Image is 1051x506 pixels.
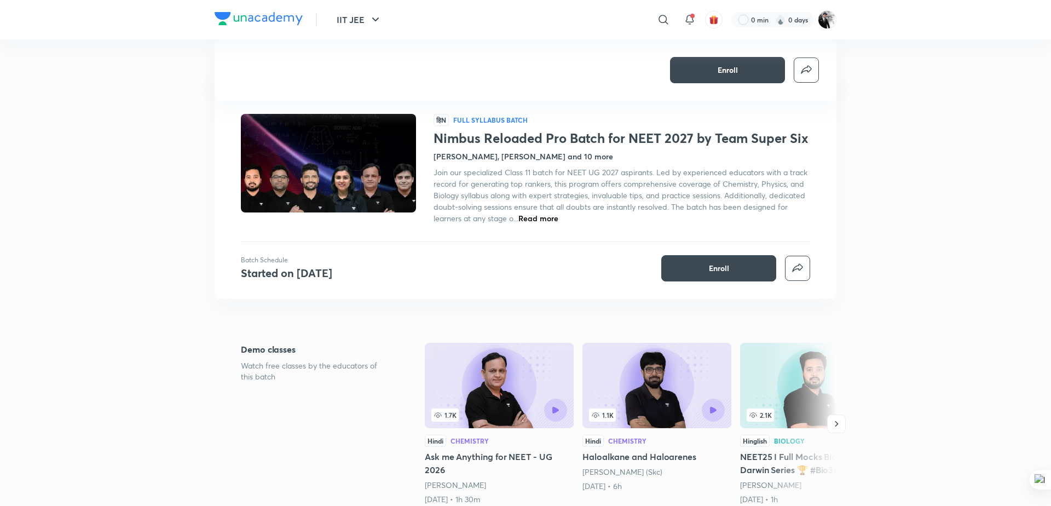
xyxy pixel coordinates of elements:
[215,12,303,25] img: Company Logo
[740,450,889,476] h5: NEET25 I Full Mocks Biology I The Darwin Series 🏆 #Bio360
[425,450,574,476] h5: Ask me Anything for NEET - UG 2026
[453,116,528,124] p: Full Syllabus Batch
[425,480,574,491] div: Ramesh Sharda
[518,213,558,223] span: Read more
[670,57,785,83] button: Enroll
[661,255,776,281] button: Enroll
[582,481,731,492] div: 20th Apr • 6h
[425,494,574,505] div: 6th Aug • 1h 30m
[425,343,574,505] a: Ask me Anything for NEET - UG 2026
[582,467,731,478] div: Shubh Karan Choudhary (Skc)
[241,343,390,356] h5: Demo classes
[431,409,459,422] span: 1.7K
[434,151,613,162] h4: [PERSON_NAME], [PERSON_NAME] and 10 more
[740,435,770,447] div: Hinglish
[740,343,889,505] a: NEET25 I Full Mocks Biology I The Darwin Series 🏆 #Bio360
[709,263,729,274] span: Enroll
[718,65,738,76] span: Enroll
[241,255,332,265] p: Batch Schedule
[608,438,646,444] div: Chemistry
[740,343,889,505] a: 2.1KHinglishBiologyNEET25 I Full Mocks Biology I The Darwin Series 🏆 #Bio360[PERSON_NAME][DATE] • 1h
[747,409,774,422] span: 2.1K
[434,167,807,223] span: Join our specialized Class 11 batch for NEET UG 2027 aspirants. Led by experienced educators with...
[330,9,389,31] button: IIT JEE
[239,113,418,214] img: Thumbnail
[582,450,731,463] h5: Haloalkane and Haloarenes
[582,467,662,477] a: [PERSON_NAME] (Skc)
[425,480,486,490] a: [PERSON_NAME]
[705,11,723,28] button: avatar
[215,12,303,28] a: Company Logo
[434,114,449,126] span: हिN
[582,343,731,492] a: 1.1KHindiChemistryHaloalkane and Haloarenes[PERSON_NAME] (Skc)[DATE] • 6h
[818,10,836,29] img: Nagesh M
[241,360,390,382] p: Watch free classes by the educators of this batch
[775,14,786,25] img: streak
[589,409,616,422] span: 1.1K
[425,435,446,447] div: Hindi
[582,343,731,492] a: Haloalkane and Haloarenes
[740,480,801,490] a: [PERSON_NAME]
[451,438,489,444] div: Chemistry
[434,130,810,146] h1: Nimbus Reloaded Pro Batch for NEET 2027 by Team Super Six
[425,343,574,505] a: 1.7KHindiChemistryAsk me Anything for NEET - UG 2026[PERSON_NAME][DATE] • 1h 30m
[582,435,604,447] div: Hindi
[740,494,889,505] div: 3rd Apr • 1h
[241,266,332,280] h4: Started on [DATE]
[709,15,719,25] img: avatar
[740,480,889,491] div: Pranav Pundarik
